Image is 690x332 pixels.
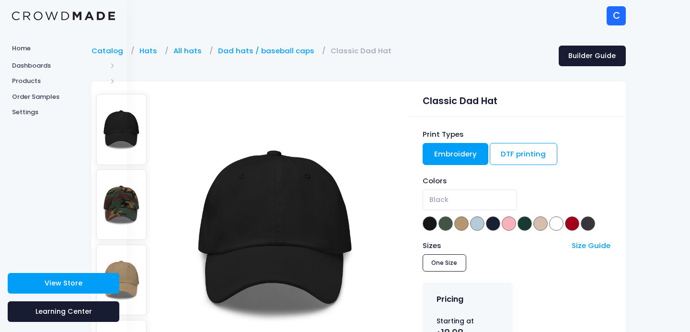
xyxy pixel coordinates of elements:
a: Embroidery [423,143,488,165]
div: C [607,6,626,25]
span: Learning Center [35,307,92,316]
a: Hats [139,46,162,56]
span: Settings [12,107,115,117]
span: Black [423,190,517,210]
a: Builder Guide [559,46,626,66]
span: View Store [45,278,82,288]
span: Order Samples [12,92,115,102]
span: Dashboards [12,61,107,71]
a: View Store [8,273,119,294]
img: Logo [12,12,115,21]
div: Colors [423,176,612,186]
div: Sizes [418,240,567,251]
a: All hats [173,46,207,56]
a: Size Guide [572,240,610,250]
a: DTF printing [490,143,558,165]
span: Products [12,76,107,86]
span: Home [12,44,115,53]
span: Black [429,195,448,205]
h4: Pricing [437,295,463,304]
a: Learning Center [8,301,119,322]
div: Classic Dad Hat [423,90,612,108]
div: Print Types [423,129,612,140]
a: Dad hats / baseball caps [218,46,319,56]
a: Classic Dad Hat [331,46,396,56]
